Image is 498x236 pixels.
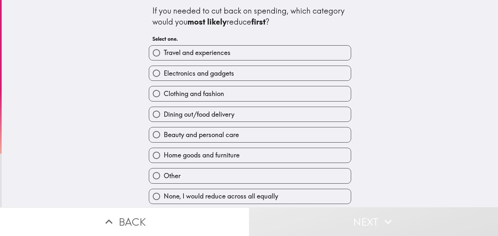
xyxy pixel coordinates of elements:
button: Home goods and furniture [149,148,351,163]
span: Travel and experiences [164,48,231,57]
span: Other [164,171,181,180]
span: Dining out/food delivery [164,110,234,119]
b: most likely [187,17,227,27]
span: None, I would reduce across all equally [164,192,278,201]
button: None, I would reduce across all equally [149,189,351,204]
div: If you needed to cut back on spending, which category would you reduce ? [152,5,348,27]
span: Home goods and furniture [164,151,240,160]
b: first [251,17,266,27]
h6: Select one. [152,35,348,42]
button: Electronics and gadgets [149,66,351,80]
span: Beauty and personal care [164,130,239,139]
button: Dining out/food delivery [149,107,351,122]
button: Beauty and personal care [149,127,351,142]
button: Clothing and fashion [149,86,351,101]
span: Electronics and gadgets [164,69,234,78]
button: Travel and experiences [149,46,351,60]
button: Next [249,207,498,236]
button: Other [149,168,351,183]
span: Clothing and fashion [164,89,224,98]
